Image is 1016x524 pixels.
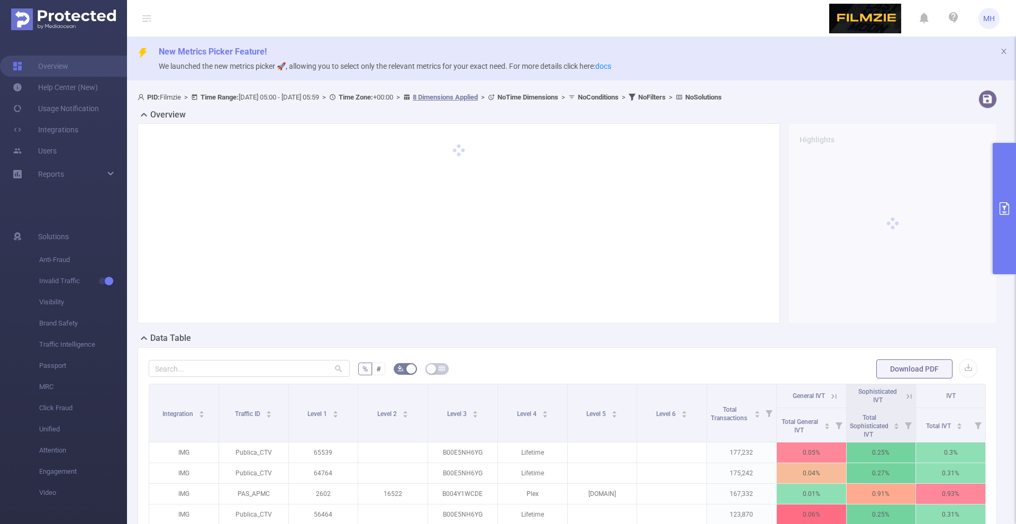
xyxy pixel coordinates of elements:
[39,419,127,440] span: Unified
[711,406,749,422] span: Total Transactions
[824,421,830,424] i: icon: caret-up
[397,365,404,372] i: icon: bg-colors
[38,170,64,178] span: Reports
[38,226,69,247] span: Solutions
[198,409,205,415] div: Sort
[428,463,497,483] p: B00E5NH6YG
[638,93,666,101] b: No Filters
[289,442,358,463] p: 65539
[39,292,127,313] span: Visibility
[138,93,722,101] span: Filmzie [DATE] 05:00 - [DATE] 05:59 +00:00
[893,421,900,428] div: Sort
[682,413,687,417] i: icon: caret-down
[847,484,916,504] p: 0.91%
[666,93,676,101] span: >
[428,484,497,504] p: B004Y1WCDE
[13,119,78,140] a: Integrations
[199,409,205,412] i: icon: caret-up
[916,442,985,463] p: 0.3%
[39,376,127,397] span: MRC
[159,62,611,70] span: We launched the new metrics picker 🚀, allowing you to select only the relevant metrics for your e...
[39,440,127,461] span: Attention
[824,425,830,428] i: icon: caret-down
[333,409,339,412] i: icon: caret-up
[181,93,191,101] span: >
[358,484,428,504] p: 16522
[858,388,897,404] span: Sophisticated IVT
[782,418,818,434] span: Total General IVT
[39,355,127,376] span: Passport
[159,47,267,57] span: New Metrics Picker Feature!
[149,442,219,463] p: IMG
[1000,48,1008,55] i: icon: close
[39,334,127,355] span: Traffic Intelligence
[289,484,358,504] p: 2602
[472,409,478,415] div: Sort
[162,410,195,418] span: Integration
[39,461,127,482] span: Engagement
[219,442,288,463] p: Publica_CTV
[586,410,607,418] span: Level 5
[777,442,846,463] p: 0.05%
[149,484,219,504] p: IMG
[656,410,677,418] span: Level 6
[619,93,629,101] span: >
[39,270,127,292] span: Invalid Traffic
[847,463,916,483] p: 0.27%
[777,463,846,483] p: 0.04%
[13,98,99,119] a: Usage Notification
[542,409,548,415] div: Sort
[612,409,618,412] i: icon: caret-up
[39,397,127,419] span: Click Fraud
[138,48,148,58] i: icon: thunderbolt
[39,313,127,334] span: Brand Safety
[149,360,350,377] input: Search...
[707,463,776,483] p: 175,242
[39,482,127,503] span: Video
[611,409,618,415] div: Sort
[266,413,272,417] i: icon: caret-down
[777,484,846,504] p: 0.01%
[478,93,488,101] span: >
[517,410,538,418] span: Level 4
[916,484,985,504] p: 0.93%
[13,56,68,77] a: Overview
[339,93,373,101] b: Time Zone:
[266,409,272,412] i: icon: caret-up
[362,365,368,373] span: %
[39,249,127,270] span: Anti-Fraud
[147,93,160,101] b: PID:
[219,484,288,504] p: PAS_APMC
[393,93,403,101] span: >
[542,409,548,412] i: icon: caret-up
[761,384,776,442] i: Filter menu
[403,413,409,417] i: icon: caret-down
[916,463,985,483] p: 0.31%
[894,421,900,424] i: icon: caret-up
[578,93,619,101] b: No Conditions
[754,409,760,415] div: Sort
[956,421,963,428] div: Sort
[307,410,329,418] span: Level 1
[377,410,398,418] span: Level 2
[428,442,497,463] p: B00E5NH6YG
[850,414,888,438] span: Total Sophisticated IVT
[150,109,186,121] h2: Overview
[956,425,962,428] i: icon: caret-down
[901,408,915,442] i: Filter menu
[876,359,952,378] button: Download PDF
[447,410,468,418] span: Level 3
[970,408,985,442] i: Filter menu
[199,413,205,417] i: icon: caret-down
[332,409,339,415] div: Sort
[219,463,288,483] p: Publica_CTV
[13,140,57,161] a: Users
[439,365,445,372] i: icon: table
[1000,46,1008,57] button: icon: close
[707,484,776,504] p: 167,332
[894,425,900,428] i: icon: caret-down
[946,392,956,400] span: IVT
[926,422,952,430] span: Total IVT
[793,392,825,400] span: General IVT
[754,413,760,417] i: icon: caret-down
